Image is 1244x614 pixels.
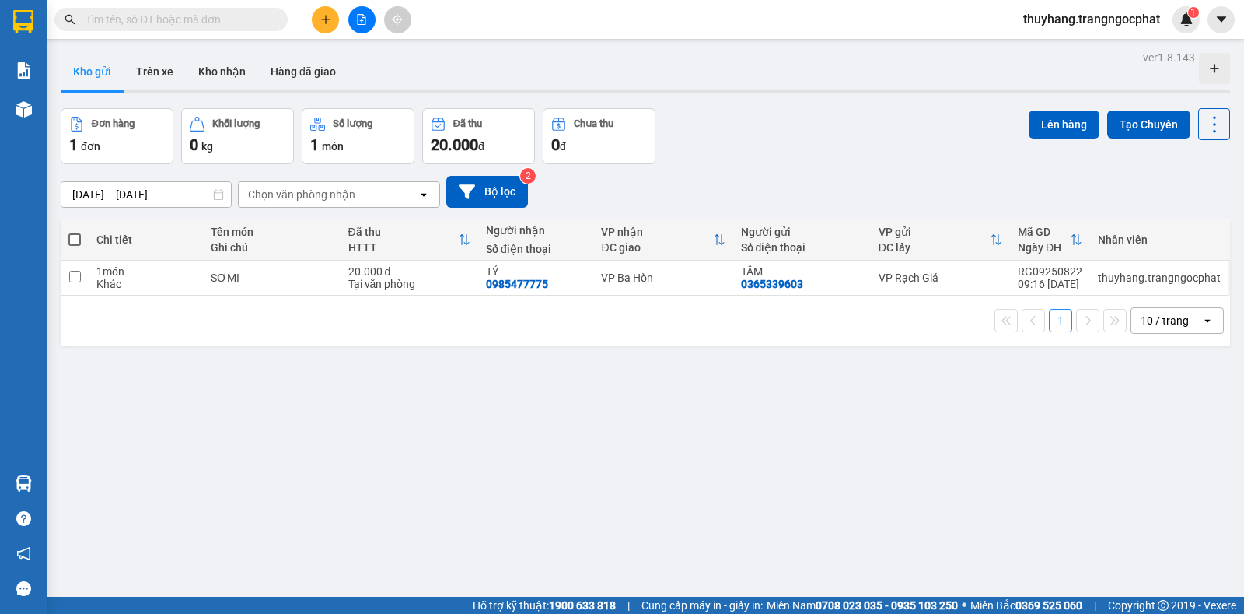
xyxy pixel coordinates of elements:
[1141,313,1189,328] div: 10 / trang
[348,226,458,238] div: Đã thu
[431,135,478,154] span: 20.000
[320,14,331,25] span: plus
[418,188,430,201] svg: open
[124,53,186,90] button: Trên xe
[601,241,712,254] div: ĐC giao
[962,602,966,609] span: ⚪️
[186,53,258,90] button: Kho nhận
[1188,7,1199,18] sup: 1
[486,243,586,255] div: Số điện thoại
[16,581,31,596] span: message
[1107,111,1190,139] button: Tạo Chuyến
[348,278,470,290] div: Tại văn phòng
[879,272,1002,284] div: VP Rạch Giá
[551,135,560,154] span: 0
[92,118,135,129] div: Đơn hàng
[61,53,124,90] button: Kho gửi
[61,182,231,207] input: Select a date range.
[601,226,712,238] div: VP nhận
[1094,597,1096,614] span: |
[322,140,344,153] span: món
[1010,219,1090,261] th: Toggle SortBy
[16,475,32,492] img: warehouse-icon
[1018,265,1082,278] div: RG09250822
[13,10,33,33] img: logo-vxr
[248,187,355,202] div: Chọn văn phòng nhận
[1207,6,1235,33] button: caret-down
[1011,9,1172,29] span: thuyhang.trangngocphat
[69,135,78,154] span: 1
[310,135,319,154] span: 1
[543,108,655,164] button: Chưa thu0đ
[86,11,269,28] input: Tìm tên, số ĐT hoặc mã đơn
[879,226,990,238] div: VP gửi
[333,118,372,129] div: Số lượng
[422,108,535,164] button: Đã thu20.000đ
[1179,12,1193,26] img: icon-new-feature
[627,597,630,614] span: |
[871,219,1010,261] th: Toggle SortBy
[65,14,75,25] span: search
[641,597,763,614] span: Cung cấp máy in - giấy in:
[1201,314,1214,327] svg: open
[1214,12,1228,26] span: caret-down
[258,53,348,90] button: Hàng đã giao
[96,278,195,290] div: Khác
[453,118,482,129] div: Đã thu
[1190,7,1196,18] span: 1
[212,118,260,129] div: Khối lượng
[741,265,863,278] div: TÂM
[816,599,958,612] strong: 0708 023 035 - 0935 103 250
[356,14,367,25] span: file-add
[16,101,32,118] img: warehouse-icon
[767,597,958,614] span: Miền Nam
[1018,226,1070,238] div: Mã GD
[1098,272,1221,284] div: thuyhang.trangngocphat
[879,241,990,254] div: ĐC lấy
[970,597,1082,614] span: Miền Bắc
[741,241,863,254] div: Số điện thoại
[446,176,528,208] button: Bộ lọc
[384,6,411,33] button: aim
[16,511,31,526] span: question-circle
[341,219,478,261] th: Toggle SortBy
[473,597,616,614] span: Hỗ trợ kỹ thuật:
[486,278,548,290] div: 0985477775
[96,233,195,246] div: Chi tiết
[1143,49,1195,66] div: ver 1.8.143
[96,265,195,278] div: 1 món
[601,272,725,284] div: VP Ba Hòn
[1015,599,1082,612] strong: 0369 525 060
[392,14,403,25] span: aim
[201,140,213,153] span: kg
[61,108,173,164] button: Đơn hàng1đơn
[520,168,536,184] sup: 2
[348,265,470,278] div: 20.000 đ
[16,62,32,79] img: solution-icon
[549,599,616,612] strong: 1900 633 818
[486,224,586,237] div: Người nhận
[81,140,100,153] span: đơn
[1199,53,1230,84] div: Tạo kho hàng mới
[16,546,31,561] span: notification
[190,135,198,154] span: 0
[1098,233,1221,246] div: Nhân viên
[348,241,458,254] div: HTTT
[211,272,332,284] div: SƠMI
[1049,309,1072,332] button: 1
[1158,600,1169,611] span: copyright
[478,140,484,153] span: đ
[348,6,376,33] button: file-add
[593,219,732,261] th: Toggle SortBy
[302,108,414,164] button: Số lượng1món
[1029,111,1099,139] button: Lên hàng
[486,265,586,278] div: TỶ
[1018,241,1070,254] div: Ngày ĐH
[741,278,803,290] div: 0365339603
[1018,278,1082,290] div: 09:16 [DATE]
[741,226,863,238] div: Người gửi
[574,118,613,129] div: Chưa thu
[312,6,339,33] button: plus
[211,226,332,238] div: Tên món
[211,241,332,254] div: Ghi chú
